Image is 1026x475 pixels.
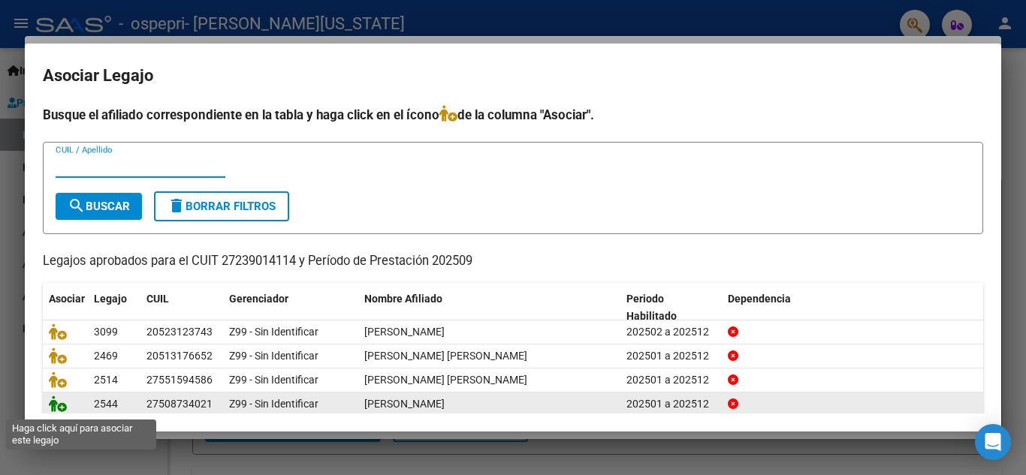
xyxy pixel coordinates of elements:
[975,424,1011,460] div: Open Intercom Messenger
[364,350,527,362] span: FREI CARMONA BENJAMIN JUAN CRUZ
[167,200,276,213] span: Borrar Filtros
[146,395,213,413] div: 27508734021
[626,293,677,322] span: Periodo Habilitado
[358,283,620,332] datatable-header-cell: Nombre Afiliado
[229,398,318,410] span: Z99 - Sin Identificar
[364,326,445,338] span: BRICEÑO FERNANDEZ GENARO YATEL
[167,197,186,215] mat-icon: delete
[140,283,223,332] datatable-header-cell: CUIL
[626,323,716,341] div: 202502 a 202512
[94,326,118,338] span: 3099
[94,350,118,362] span: 2469
[56,193,142,220] button: Buscar
[620,283,722,332] datatable-header-cell: Periodo Habilitado
[49,293,85,305] span: Asociar
[364,293,442,305] span: Nombre Afiliado
[626,395,716,413] div: 202501 a 202512
[229,374,318,386] span: Z99 - Sin Identificar
[146,347,213,365] div: 20513176652
[43,62,983,90] h2: Asociar Legajo
[43,283,88,332] datatable-header-cell: Asociar
[229,350,318,362] span: Z99 - Sin Identificar
[146,323,213,341] div: 20523123743
[364,374,527,386] span: AGUILAR NICOLETTA FRANCHESCA ANTONINA
[154,191,289,221] button: Borrar Filtros
[94,293,127,305] span: Legajo
[728,293,791,305] span: Dependencia
[94,398,118,410] span: 2544
[68,200,130,213] span: Buscar
[229,293,288,305] span: Gerenciador
[68,197,86,215] mat-icon: search
[229,326,318,338] span: Z99 - Sin Identificar
[94,374,118,386] span: 2514
[43,252,983,271] p: Legajos aprobados para el CUIT 27239014114 y Período de Prestación 202509
[364,398,445,410] span: CAMPOS AGOSTINA LUNALEN
[223,283,358,332] datatable-header-cell: Gerenciador
[146,293,169,305] span: CUIL
[146,371,213,389] div: 27551594586
[626,371,716,389] div: 202501 a 202512
[43,105,983,125] h4: Busque el afiliado correspondiente en la tabla y haga click en el ícono de la columna "Asociar".
[88,283,140,332] datatable-header-cell: Legajo
[626,347,716,365] div: 202501 a 202512
[722,283,984,332] datatable-header-cell: Dependencia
